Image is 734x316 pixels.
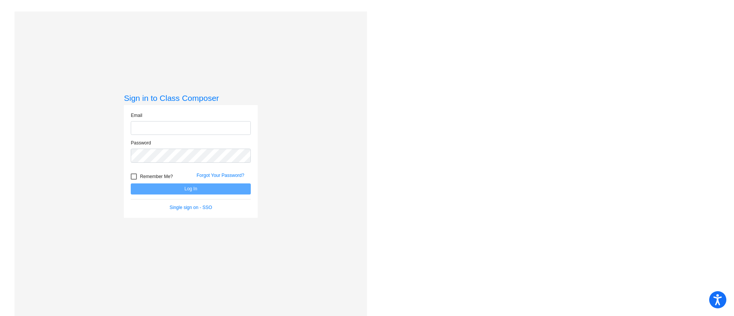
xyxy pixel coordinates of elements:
label: Email [131,112,142,119]
label: Password [131,139,151,146]
a: Single sign on - SSO [170,205,212,210]
h3: Sign in to Class Composer [124,93,258,103]
a: Forgot Your Password? [196,173,244,178]
button: Log In [131,183,251,194]
span: Remember Me? [140,172,173,181]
